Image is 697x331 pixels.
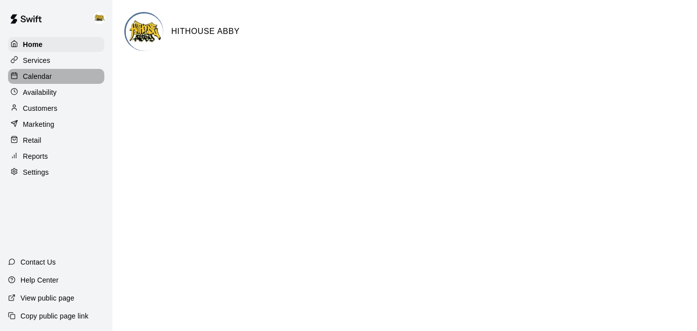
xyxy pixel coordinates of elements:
p: View public page [20,293,74,303]
p: Contact Us [20,257,56,267]
p: Reports [23,151,48,161]
p: Help Center [20,275,58,285]
a: Reports [8,149,104,164]
p: Availability [23,87,57,97]
p: Services [23,55,50,65]
a: Availability [8,85,104,100]
a: Marketing [8,117,104,132]
p: Settings [23,167,49,177]
p: Copy public page link [20,311,88,321]
p: Retail [23,135,41,145]
p: Customers [23,103,57,113]
div: HITHOUSE ABBY [91,8,112,28]
a: Retail [8,133,104,148]
a: Home [8,37,104,52]
a: Services [8,53,104,68]
img: HITHOUSE ABBY logo [126,13,163,51]
p: Marketing [23,119,54,129]
p: Calendar [23,71,52,81]
a: Settings [8,165,104,180]
a: Customers [8,101,104,116]
a: Calendar [8,69,104,84]
img: HITHOUSE ABBY [93,12,105,24]
p: Home [23,39,43,49]
h6: HITHOUSE ABBY [171,25,240,38]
